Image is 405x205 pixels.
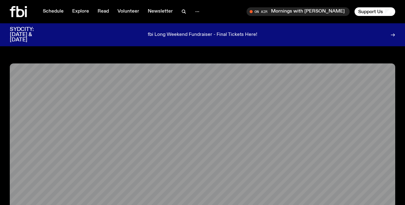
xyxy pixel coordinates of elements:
span: Support Us [358,9,383,14]
p: fbi Long Weekend Fundraiser - Final Tickets Here! [148,32,257,38]
button: Support Us [355,7,395,16]
a: Read [94,7,113,16]
a: Schedule [39,7,67,16]
button: On AirMornings with [PERSON_NAME] [247,7,350,16]
a: Newsletter [144,7,176,16]
h3: SYDCITY: [DATE] & [DATE] [10,27,49,43]
a: Explore [69,7,93,16]
a: Volunteer [114,7,143,16]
